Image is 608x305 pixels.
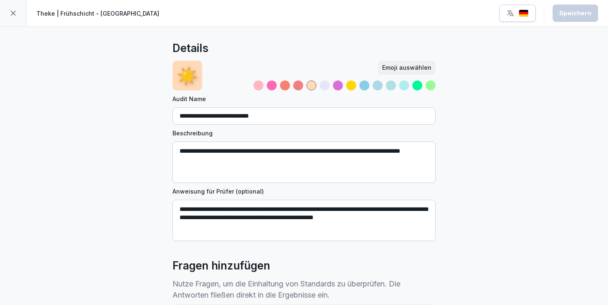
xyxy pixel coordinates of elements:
[172,95,436,103] label: Audit Name
[553,5,598,22] button: Speichern
[36,9,159,18] p: Theke | Frühschicht - [GEOGRAPHIC_DATA]
[172,129,436,137] label: Beschreibung
[172,40,208,57] h2: Details
[559,9,591,18] div: Speichern
[172,258,270,274] h2: Fragen hinzufügen
[519,9,529,17] img: de.svg
[378,61,436,75] button: Emoji auswählen
[172,278,436,300] p: Nutze Fragen, um die Einhaltung von Standards zu überprüfen. Die Antworten fließen direkt in die ...
[382,63,431,72] div: Emoji auswählen
[172,187,436,196] label: Anweisung für Prüfer (optional)
[177,63,198,89] p: ☀️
